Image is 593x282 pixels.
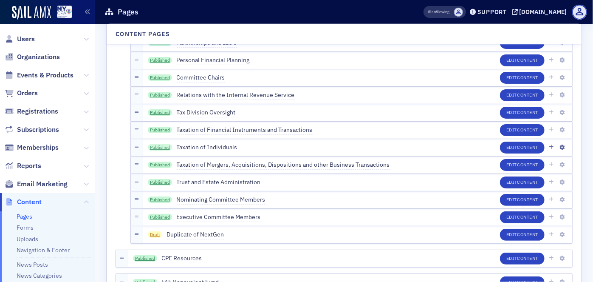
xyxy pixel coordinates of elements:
[177,56,250,65] span: Personal Financial Planning
[5,125,59,134] a: Subscriptions
[148,109,172,116] a: Published
[177,108,236,117] span: Tax Division Oversight
[5,71,73,80] a: Events & Products
[133,255,158,262] a: Published
[57,6,72,19] img: SailAMX
[167,230,224,239] span: Duplicate of NextGen
[17,143,59,152] span: Memberships
[5,88,38,98] a: Orders
[517,162,538,168] span: Content
[148,214,172,221] a: Published
[500,253,545,265] button: EditContent
[17,246,70,254] a: Navigation & Footer
[177,178,261,187] span: Trust and Estate Administration
[5,161,41,171] a: Reports
[517,74,538,80] span: Content
[177,160,390,170] span: Taxation of Mergers, Acquisitions, Dispositions and other Business Transactions
[5,34,35,44] a: Users
[148,231,163,238] span: Draft
[17,213,32,220] a: Pages
[5,197,42,207] a: Content
[177,213,261,222] span: Executive Committee Members
[428,9,436,14] div: Also
[477,8,507,16] div: Support
[512,9,570,15] button: [DOMAIN_NAME]
[500,177,545,188] button: EditContent
[517,197,538,202] span: Content
[177,125,313,135] span: Taxation of Financial Instruments and Transactions
[118,7,138,17] h1: Pages
[148,197,172,203] a: Published
[500,72,545,84] button: EditContent
[17,197,42,207] span: Content
[517,231,538,237] span: Content
[148,179,172,186] a: Published
[162,254,209,263] span: CPE Resources
[5,179,68,189] a: Email Marketing
[17,107,58,116] span: Registrations
[148,74,172,81] a: Published
[517,255,538,261] span: Content
[17,161,41,171] span: Reports
[177,91,295,100] span: Relations with the Internal Revenue Service
[148,57,172,64] a: Published
[517,127,538,133] span: Content
[17,125,59,134] span: Subscriptions
[17,235,38,243] a: Uploads
[12,6,51,20] img: SailAMX
[517,57,538,63] span: Content
[517,92,538,98] span: Content
[5,107,58,116] a: Registrations
[5,52,60,62] a: Organizations
[500,194,545,206] button: EditContent
[517,214,538,220] span: Content
[177,195,265,205] span: Nominating Committee Members
[17,34,35,44] span: Users
[17,71,73,80] span: Events & Products
[500,124,545,136] button: EditContent
[17,52,60,62] span: Organizations
[500,159,545,171] button: EditContent
[500,142,545,154] button: EditContent
[17,88,38,98] span: Orders
[517,179,538,185] span: Content
[148,127,172,134] a: Published
[17,272,62,279] a: News Categories
[17,179,68,189] span: Email Marketing
[500,211,545,223] button: EditContent
[148,92,172,99] a: Published
[500,107,545,119] button: EditContent
[500,229,545,241] button: EditContent
[177,73,225,83] span: Committee Chairs
[148,162,172,168] a: Published
[428,9,450,15] span: Viewing
[148,144,172,151] a: Published
[500,54,545,66] button: EditContent
[5,143,59,152] a: Memberships
[454,8,463,17] span: Matt Chriest
[517,144,538,150] span: Content
[517,109,538,115] span: Content
[572,5,587,20] span: Profile
[17,224,34,231] a: Forms
[500,89,545,101] button: EditContent
[17,261,48,268] a: News Posts
[520,8,567,16] div: [DOMAIN_NAME]
[177,143,237,152] span: Taxation of Individuals
[116,30,170,39] h4: Content Pages
[517,40,538,46] span: Content
[51,6,72,20] a: View Homepage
